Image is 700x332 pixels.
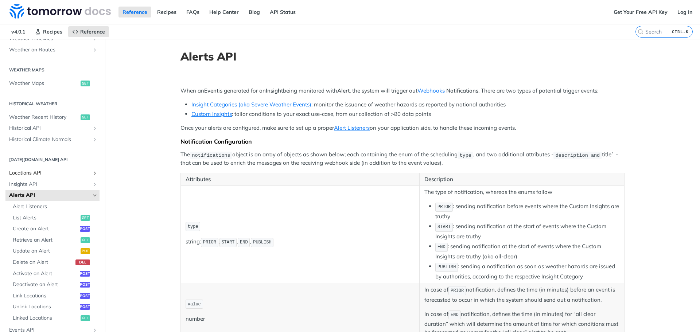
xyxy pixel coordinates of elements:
[9,212,100,223] a: List Alertsget
[80,226,90,232] span: post
[75,259,90,265] span: del
[13,270,78,277] span: Activate an Alert
[13,203,98,210] span: Alert Listeners
[80,282,90,288] span: post
[5,156,100,163] h2: [DATE][DOMAIN_NAME] API
[437,224,451,230] span: START
[9,192,90,199] span: Alerts API
[43,28,62,35] span: Recipes
[13,214,79,222] span: List Alerts
[188,224,198,229] span: type
[5,179,100,190] a: Insights APIShow subpages for Insights API
[92,192,98,198] button: Hide subpages for Alerts API
[191,101,625,109] li: : monitor the issuance of weather hazards as reported by national authorities
[180,50,625,63] h1: Alerts API
[9,80,79,87] span: Weather Maps
[446,87,478,94] strong: Notifications
[673,7,696,17] a: Log In
[9,136,90,143] span: Historical Climate Normals
[81,248,90,254] span: put
[610,7,672,17] a: Get Your Free API Key
[68,26,109,37] a: Reference
[81,215,90,221] span: get
[80,304,90,310] span: post
[186,315,415,323] p: number
[451,288,464,293] span: PRIOR
[266,87,283,94] strong: Insight
[240,240,248,245] span: END
[221,240,234,245] span: START
[180,151,625,167] p: The object is an array of objects as shown below; each containing the enum of the scheduling , an...
[5,190,100,201] a: Alerts APIHide subpages for Alerts API
[80,293,90,299] span: post
[92,125,98,131] button: Show subpages for Historical API
[118,7,151,17] a: Reference
[9,114,79,121] span: Weather Recent History
[5,168,100,179] a: Locations APIShow subpages for Locations API
[7,26,29,37] span: v4.0.1
[417,87,445,94] a: Webhooks
[92,181,98,187] button: Show subpages for Insights API
[9,125,90,132] span: Historical API
[424,175,619,184] p: Description
[13,303,78,310] span: Unlink Locations
[670,28,691,35] kbd: CTRL-K
[180,87,625,95] p: When an is generated for an being monitored with , the system will trigger out . There are two ty...
[437,265,456,270] span: PUBLISH
[9,223,100,234] a: Create an Alertpost
[13,237,79,244] span: Retrieve an Alert
[191,101,311,108] a: Insight Categories (aka Severe Weather Events)
[81,81,90,86] span: get
[9,201,100,212] a: Alert Listeners
[13,281,78,288] span: Deactivate an Alert
[460,152,471,158] span: type
[435,262,619,281] li: : sending a notification as soon as weather hazards are issued by authorities, according to the r...
[81,315,90,321] span: get
[92,137,98,142] button: Show subpages for Historical Climate Normals
[13,247,79,255] span: Update an Alert
[80,271,90,277] span: post
[180,124,625,132] p: Once your alerts are configured, make sure to set up a proper on your application side, to handle...
[9,181,90,188] span: Insights API
[638,29,643,35] svg: Search
[13,259,74,266] span: Delete an Alert
[245,7,264,17] a: Blog
[153,7,180,17] a: Recipes
[180,138,625,145] div: Notification Configuration
[5,44,100,55] a: Weather on RoutesShow subpages for Weather on Routes
[13,315,79,322] span: Linked Locations
[81,114,90,120] span: get
[203,240,216,245] span: PRIOR
[253,240,271,245] span: PUBLISH
[337,87,350,94] strong: Alert
[205,7,243,17] a: Help Center
[92,170,98,176] button: Show subpages for Locations API
[9,290,100,301] a: Link Locationspost
[9,4,111,19] img: Tomorrow.io Weather API Docs
[204,87,218,94] strong: Event
[9,279,100,290] a: Deactivate an Alertpost
[424,188,619,196] p: The type of notification, whereas the enums follow
[13,292,78,300] span: Link Locations
[80,28,105,35] span: Reference
[9,246,100,257] a: Update an Alertput
[435,242,619,261] li: : sending notification at the start of events where the Custom Insights are truthy (aka all-clear)
[5,101,100,107] h2: Historical Weather
[81,237,90,243] span: get
[188,302,201,307] span: value
[9,257,100,268] a: Delete an Alertdel
[31,26,66,37] a: Recipes
[9,235,100,246] a: Retrieve an Alertget
[9,169,90,177] span: Locations API
[437,245,446,250] span: END
[5,123,100,134] a: Historical APIShow subpages for Historical API
[186,175,415,184] p: Attributes
[5,78,100,89] a: Weather Mapsget
[92,47,98,53] button: Show subpages for Weather on Routes
[192,152,230,158] span: notifications
[9,301,100,312] a: Unlink Locationspost
[13,225,78,233] span: Create an Alert
[437,204,451,210] span: PRIOR
[435,202,619,220] li: : sending notification before events where the Custom Insights are truthy
[266,7,300,17] a: API Status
